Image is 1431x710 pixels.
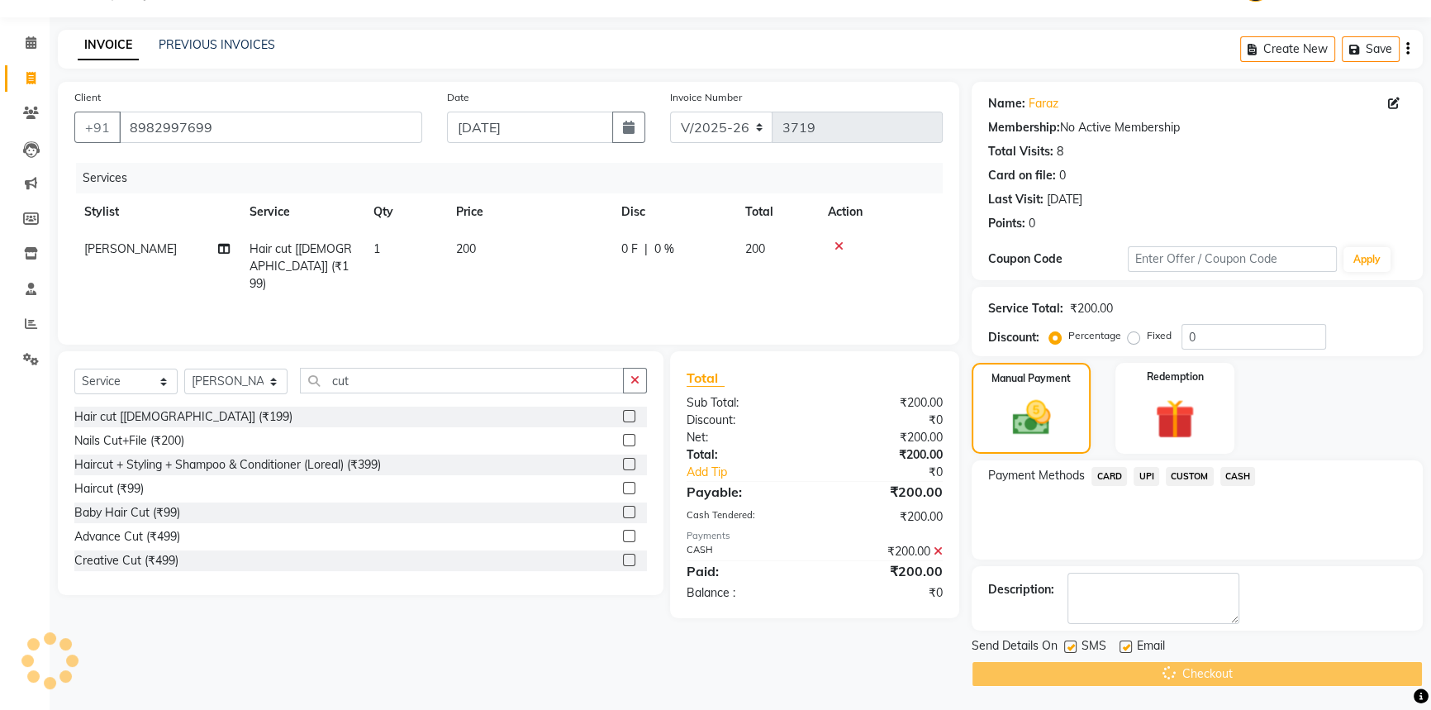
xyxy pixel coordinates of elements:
div: ₹200.00 [815,561,955,581]
div: Last Visit: [988,191,1044,208]
div: Net: [674,429,815,446]
div: Total: [674,446,815,464]
div: Payable: [674,482,815,502]
span: Send Details On [972,637,1058,658]
div: Description: [988,581,1054,598]
div: 0 [1059,167,1066,184]
th: Disc [611,193,735,231]
span: Total [687,369,725,387]
div: ₹200.00 [815,394,955,412]
span: Hair cut [[DEMOGRAPHIC_DATA]] (₹199) [250,241,352,291]
button: Apply [1343,247,1391,272]
div: Service Total: [988,300,1063,317]
label: Invoice Number [670,90,742,105]
label: Client [74,90,101,105]
span: 200 [456,241,476,256]
div: Hair cut [[DEMOGRAPHIC_DATA]] (₹199) [74,408,292,426]
th: Service [240,193,364,231]
span: 0 % [654,241,674,258]
span: CASH [1220,467,1256,486]
div: Sub Total: [674,394,815,412]
div: Nails Cut+File (₹200) [74,432,184,450]
label: Manual Payment [991,371,1071,386]
label: Fixed [1147,328,1172,343]
div: ₹0 [815,412,955,429]
span: UPI [1134,467,1159,486]
div: Cash Tendered: [674,508,815,526]
div: 8 [1057,143,1063,160]
div: 0 [1029,215,1035,232]
a: PREVIOUS INVOICES [159,37,275,52]
span: 200 [745,241,765,256]
a: INVOICE [78,31,139,60]
div: Services [76,163,955,193]
span: CARD [1091,467,1127,486]
span: CUSTOM [1166,467,1214,486]
div: Total Visits: [988,143,1053,160]
div: ₹200.00 [815,543,955,560]
span: Payment Methods [988,467,1085,484]
th: Price [446,193,611,231]
span: [PERSON_NAME] [84,241,177,256]
div: Balance : [674,584,815,602]
th: Stylist [74,193,240,231]
a: Add Tip [674,464,839,481]
div: ₹200.00 [815,482,955,502]
input: Search or Scan [300,368,624,393]
div: Haircut (₹99) [74,480,144,498]
span: 0 F [621,241,638,258]
span: 1 [373,241,380,256]
div: ₹0 [815,584,955,602]
button: Create New [1240,36,1335,62]
div: [DATE] [1047,191,1082,208]
input: Enter Offer / Coupon Code [1128,246,1337,272]
span: | [644,241,648,258]
div: Name: [988,95,1025,112]
button: Save [1342,36,1400,62]
div: Creative Cut (₹499) [74,552,178,569]
div: Discount: [988,329,1039,346]
th: Action [818,193,943,231]
div: CASH [674,543,815,560]
th: Total [735,193,818,231]
div: Paid: [674,561,815,581]
label: Redemption [1147,369,1204,384]
input: Search by Name/Mobile/Email/Code [119,112,422,143]
div: Baby Hair Cut (₹99) [74,504,180,522]
span: SMS [1082,637,1106,658]
div: ₹200.00 [1070,300,1113,317]
div: Coupon Code [988,250,1128,268]
label: Date [447,90,469,105]
div: Haircut + Styling + Shampoo & Conditioner (Loreal) (₹399) [74,456,381,474]
a: Faraz [1029,95,1058,112]
div: Discount: [674,412,815,429]
label: Percentage [1068,328,1121,343]
div: ₹200.00 [815,429,955,446]
div: Payments [687,529,944,543]
div: No Active Membership [988,119,1406,136]
div: Card on file: [988,167,1056,184]
th: Qty [364,193,446,231]
button: +91 [74,112,121,143]
div: Advance Cut (₹499) [74,528,180,546]
div: ₹200.00 [815,508,955,526]
div: Points: [988,215,1025,232]
img: _gift.svg [1143,394,1207,444]
img: _cash.svg [1001,396,1063,440]
div: ₹0 [838,464,955,481]
span: Email [1137,637,1165,658]
div: Membership: [988,119,1060,136]
div: ₹200.00 [815,446,955,464]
